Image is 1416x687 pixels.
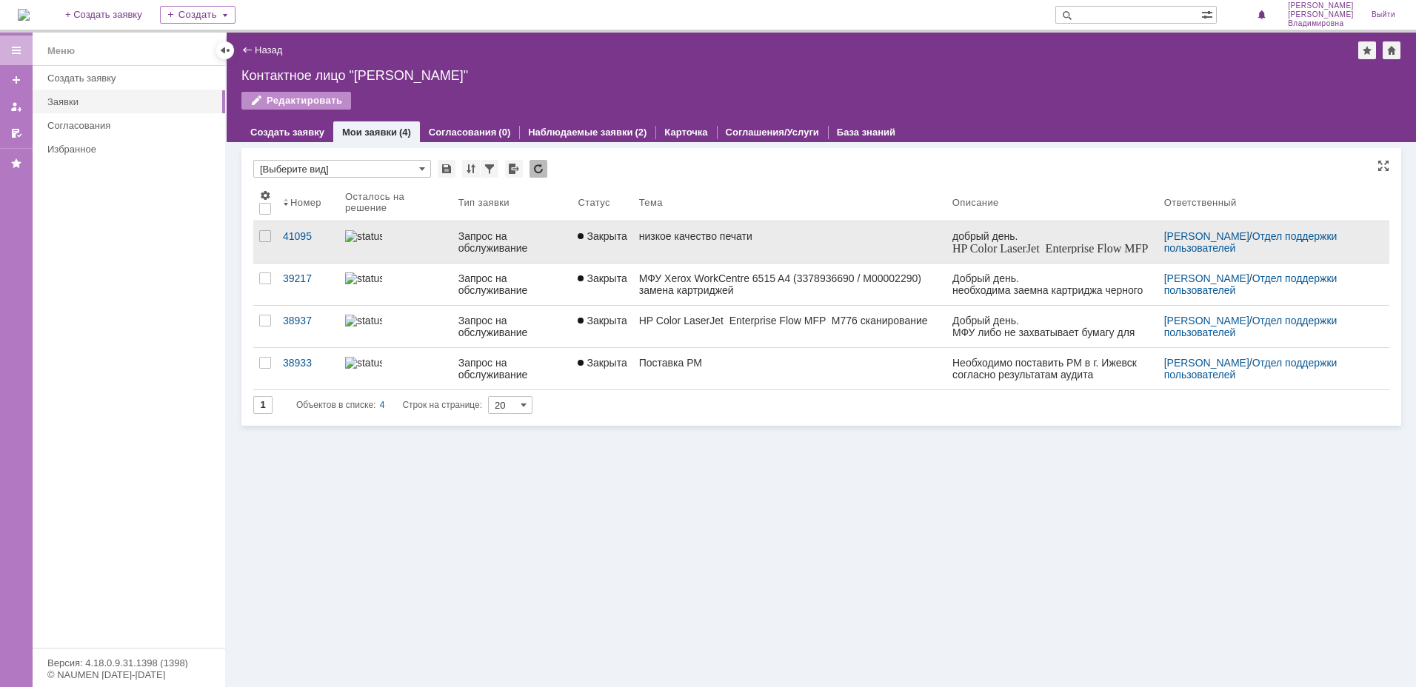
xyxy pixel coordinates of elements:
[339,264,452,305] a: statusbar-40 (1).png
[339,348,452,389] a: statusbar-0 (1).png
[1288,19,1354,28] span: Владимировна
[664,127,707,138] a: Карточка
[1164,272,1372,296] div: /
[572,306,632,347] a: Закрыта
[633,348,946,389] a: Поставка РМ
[458,272,567,296] div: Запрос на обслуживание
[952,197,999,208] div: Описание
[47,670,210,680] div: © NAUMEN [DATE]-[DATE]
[726,127,819,138] a: Соглашения/Услуги
[18,9,30,21] a: Перейти на домашнюю страницу
[1164,357,1340,381] a: Отдел поддержки пользователей
[438,160,455,178] div: Сохранить вид
[633,184,946,221] th: Тема
[339,184,452,221] th: Осталось на решение
[530,160,547,178] div: Обновлять список
[1164,357,1372,381] div: /
[639,315,941,326] div: HP Color LaserJet Enterprise Flow MFP M776 сканирование
[572,264,632,305] a: Закрыта
[458,230,567,254] div: Запрос на обслуживание
[277,221,339,263] a: 41095
[259,190,271,201] span: Настройки
[639,357,941,369] div: Поставка РМ
[633,264,946,305] a: МФУ Xerox WorkCentre 6515 A4 (3378936690 / М00002290) замена картриджей
[47,120,216,131] div: Согласования
[345,357,382,369] img: statusbar-0 (1).png
[1164,315,1372,338] div: /
[47,73,216,84] div: Создать заявку
[277,264,339,305] a: 39217
[639,230,941,242] div: низкое качество печати
[283,315,333,326] div: 38937
[1164,197,1237,208] div: Ответственный
[47,144,200,155] div: Избранное
[380,396,385,414] div: 4
[837,127,895,138] a: База знаний
[1164,230,1340,254] a: Отдел поддержки пользователей
[1383,41,1400,59] div: Сделать домашней страницей
[578,197,610,208] div: Статус
[399,127,411,138] div: (4)
[505,160,523,178] div: Экспорт списка
[633,306,946,347] a: HP Color LaserJet Enterprise Flow MFP M776 сканирование
[47,42,75,60] div: Меню
[342,127,397,138] a: Мои заявки
[578,272,627,284] span: Закрыта
[633,221,946,263] a: низкое качество печати
[345,191,435,213] div: Осталось на решение
[452,184,572,221] th: Тип заявки
[4,95,28,118] a: Мои заявки
[578,315,627,326] span: Закрыта
[41,114,222,137] a: Согласования
[458,197,510,208] div: Тип заявки
[339,306,452,347] a: statusbar-0 (1).png
[1164,272,1340,296] a: Отдел поддержки пользователей
[277,184,339,221] th: Номер
[572,348,632,389] a: Закрыта
[1358,41,1376,59] div: Добавить в избранное
[1201,7,1216,21] span: Расширенный поиск
[1164,230,1372,254] div: /
[47,96,216,107] div: Заявки
[639,197,663,208] div: Тема
[283,272,333,284] div: 39217
[462,160,480,178] div: Сортировка...
[1158,184,1377,221] th: Ответственный
[458,315,567,338] div: Запрос на обслуживание
[452,264,572,305] a: Запрос на обслуживание
[339,221,452,263] a: statusbar-40 (1).png
[452,348,572,389] a: Запрос на обслуживание
[1164,315,1340,338] a: Отдел поддержки пользователей
[452,306,572,347] a: Запрос на обслуживание
[1164,230,1249,242] a: [PERSON_NAME]
[635,127,647,138] div: (2)
[429,127,497,138] a: Согласования
[1288,10,1354,19] span: [PERSON_NAME]
[290,197,321,208] div: Номер
[458,357,567,381] div: Запрос на обслуживание
[4,68,28,92] a: Создать заявку
[345,230,382,242] img: statusbar-40 (1).png
[4,121,28,145] a: Мои согласования
[283,230,333,242] div: 41095
[41,67,222,90] a: Создать заявку
[452,221,572,263] a: Запрос на обслуживание
[1164,315,1249,326] a: [PERSON_NAME]
[345,315,382,326] img: statusbar-0 (1).png
[498,127,510,138] div: (0)
[255,44,282,56] a: Назад
[296,400,375,410] span: Объектов в списке:
[18,9,30,21] img: logo
[277,348,339,389] a: 38933
[572,221,632,263] a: Закрыта
[41,90,222,113] a: Заявки
[1377,160,1389,172] div: На всю страницу
[277,306,339,347] a: 38937
[296,396,482,414] i: Строк на странице:
[572,184,632,221] th: Статус
[283,357,333,369] div: 38933
[481,160,498,178] div: Фильтрация...
[345,272,382,284] img: statusbar-40 (1).png
[250,127,324,138] a: Создать заявку
[639,272,941,296] div: МФУ Xerox WorkCentre 6515 A4 (3378936690 / М00002290) замена картриджей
